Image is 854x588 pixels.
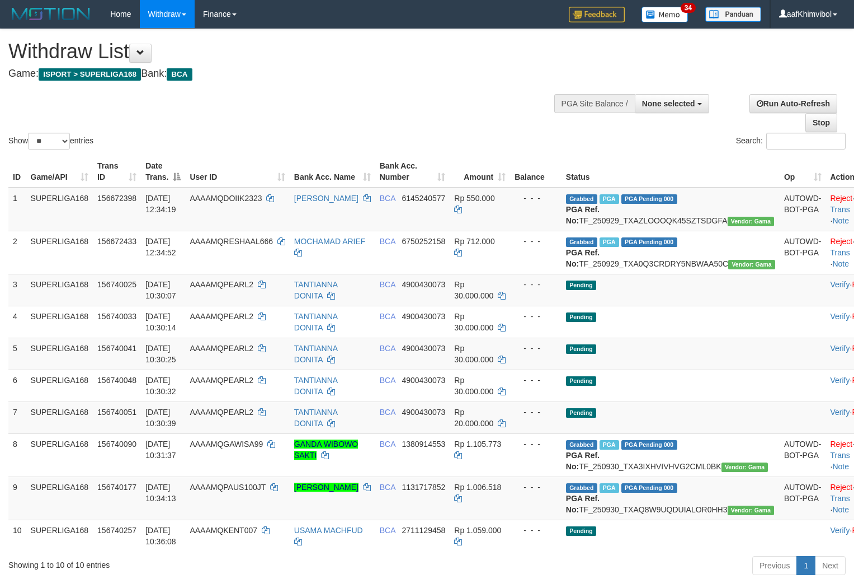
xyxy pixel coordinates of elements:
td: SUPERLIGA168 [26,306,93,338]
span: BCA [380,280,395,289]
a: Verify [831,376,850,385]
span: 34 [681,3,696,13]
a: Verify [831,344,850,353]
span: BCA [380,526,395,535]
span: BCA [380,194,395,203]
span: ISPORT > SUPERLIGA168 [39,68,141,81]
span: Pending [566,312,596,322]
span: 156740041 [97,344,136,353]
a: Stop [805,113,837,132]
a: GANDA WIBOWO SAKTI [294,440,358,460]
span: BCA [380,408,395,417]
a: MOCHAMAD ARIEF [294,237,366,246]
span: BCA [380,312,395,321]
span: Marked by aafsoycanthlai [600,237,619,247]
th: Trans ID: activate to sort column ascending [93,156,141,188]
td: SUPERLIGA168 [26,477,93,520]
div: - - - [515,438,557,450]
a: Reject [831,237,853,246]
img: panduan.png [705,7,761,22]
span: Vendor URL: https://trx31.1velocity.biz [728,260,775,269]
span: [DATE] 10:30:25 [145,344,176,364]
span: Copy 6750252158 to clipboard [402,237,445,246]
span: BCA [380,376,395,385]
select: Showentries [28,133,70,150]
span: PGA Pending [621,194,677,204]
span: Marked by aafsoumeymey [600,483,619,493]
span: [DATE] 10:36:08 [145,526,176,546]
span: 156672433 [97,237,136,246]
span: BCA [380,483,395,492]
div: PGA Site Balance / [554,94,635,113]
span: Rp 30.000.000 [454,344,493,364]
span: BCA [167,68,192,81]
a: Run Auto-Refresh [749,94,837,113]
td: SUPERLIGA168 [26,338,93,370]
span: Pending [566,526,596,536]
th: Amount: activate to sort column ascending [450,156,510,188]
img: MOTION_logo.png [8,6,93,22]
td: 6 [8,370,26,402]
span: 156740090 [97,440,136,449]
td: SUPERLIGA168 [26,520,93,552]
a: Reject [831,483,853,492]
span: Rp 30.000.000 [454,280,493,300]
th: Game/API: activate to sort column ascending [26,156,93,188]
span: Copy 1131717852 to clipboard [402,483,445,492]
div: - - - [515,525,557,536]
a: Reject [831,440,853,449]
div: - - - [515,193,557,204]
a: Next [815,556,846,575]
span: Pending [566,376,596,386]
span: Pending [566,408,596,418]
a: TANTIANNA DONITA [294,408,338,428]
span: Vendor URL: https://trx31.1velocity.biz [721,463,768,472]
h1: Withdraw List [8,40,558,63]
span: Grabbed [566,237,597,247]
td: 2 [8,231,26,274]
span: Grabbed [566,483,597,493]
td: SUPERLIGA168 [26,370,93,402]
span: AAAAMQRESHAAL666 [190,237,273,246]
span: AAAAMQPEARL2 [190,280,253,289]
td: SUPERLIGA168 [26,231,93,274]
a: Note [832,259,849,268]
a: Verify [831,312,850,321]
span: Pending [566,344,596,354]
span: 156740033 [97,312,136,321]
td: AUTOWD-BOT-PGA [780,433,826,477]
span: 156740051 [97,408,136,417]
span: Copy 4900430073 to clipboard [402,376,445,385]
div: - - - [515,407,557,418]
td: SUPERLIGA168 [26,274,93,306]
span: Copy 4900430073 to clipboard [402,312,445,321]
th: Balance [510,156,562,188]
span: Rp 1.006.518 [454,483,501,492]
th: User ID: activate to sort column ascending [185,156,289,188]
td: 1 [8,188,26,231]
div: - - - [515,482,557,493]
a: TANTIANNA DONITA [294,312,338,332]
span: Marked by aafsoumeymey [600,440,619,450]
span: [DATE] 10:34:13 [145,483,176,503]
label: Search: [736,133,846,150]
span: Rp 30.000.000 [454,376,493,396]
a: USAMA MACHFUD [294,526,363,535]
td: AUTOWD-BOT-PGA [780,477,826,520]
th: Status [562,156,780,188]
span: PGA Pending [621,483,677,493]
td: 3 [8,274,26,306]
span: AAAAMQPEARL2 [190,408,253,417]
span: Vendor URL: https://trx31.1velocity.biz [728,217,775,226]
a: 1 [796,556,815,575]
a: Previous [752,556,797,575]
span: Rp 712.000 [454,237,494,246]
span: Pending [566,281,596,290]
span: [DATE] 12:34:52 [145,237,176,257]
span: Grabbed [566,194,597,204]
a: Verify [831,280,850,289]
span: Rp 550.000 [454,194,494,203]
td: SUPERLIGA168 [26,402,93,433]
td: SUPERLIGA168 [26,433,93,477]
span: Copy 2711129458 to clipboard [402,526,445,535]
